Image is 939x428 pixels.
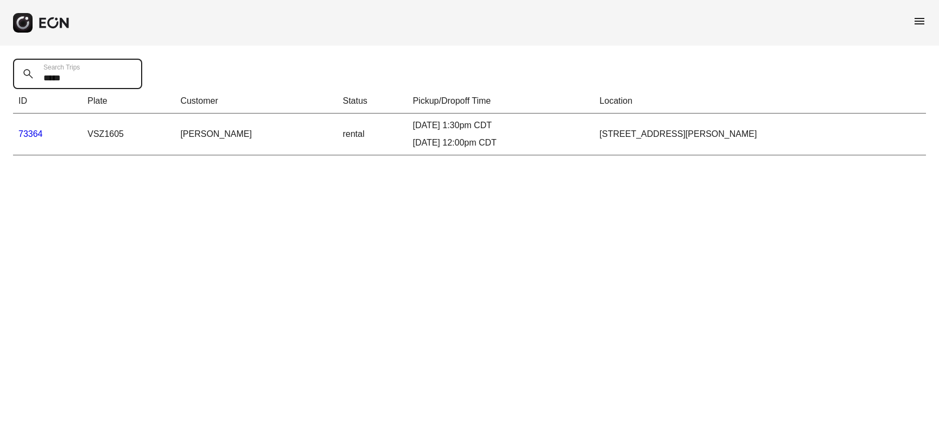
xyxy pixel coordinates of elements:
div: [DATE] 12:00pm CDT [413,136,588,149]
td: VSZ1605 [82,114,175,155]
div: [DATE] 1:30pm CDT [413,119,588,132]
th: Location [594,89,926,114]
th: Plate [82,89,175,114]
td: [PERSON_NAME] [175,114,337,155]
th: Status [337,89,407,114]
span: menu [913,15,926,28]
a: 73364 [18,129,43,139]
th: Customer [175,89,337,114]
td: [STREET_ADDRESS][PERSON_NAME] [594,114,926,155]
th: Pickup/Dropoff Time [407,89,594,114]
label: Search Trips [43,63,80,72]
td: rental [337,114,407,155]
th: ID [13,89,82,114]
